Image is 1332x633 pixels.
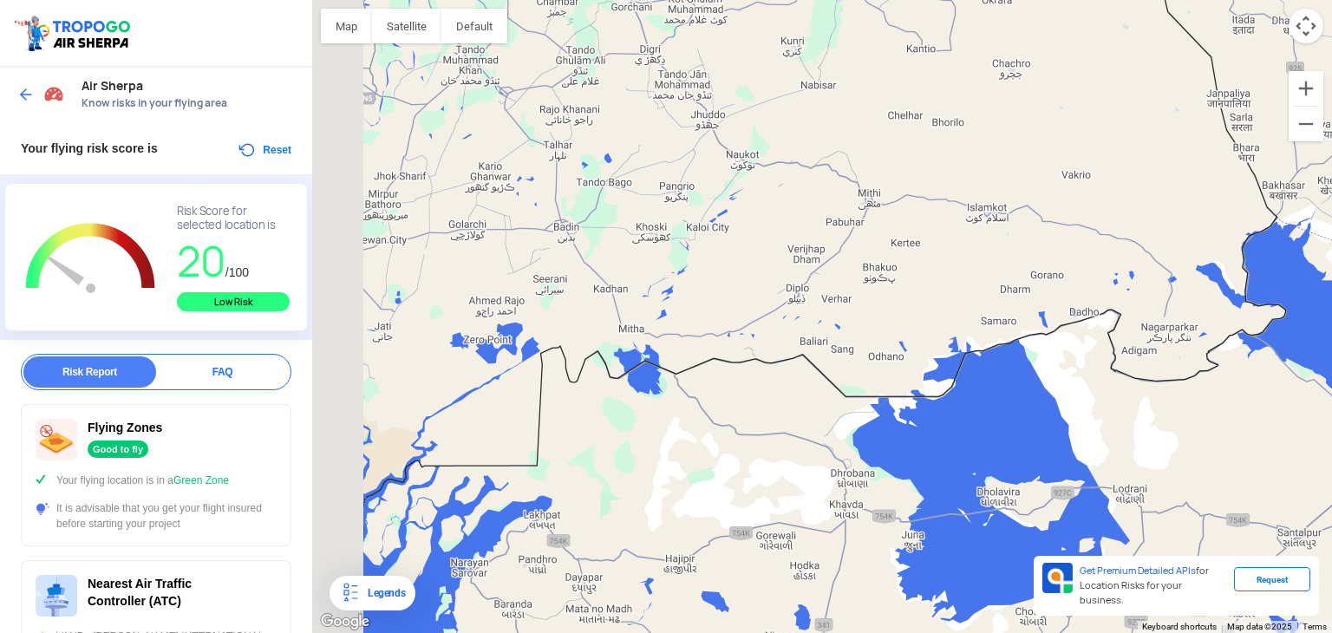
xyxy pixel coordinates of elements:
[36,473,277,488] div: Your flying location is in a
[23,356,156,388] div: Risk Report
[361,583,405,604] div: Legends
[156,356,289,388] div: FAQ
[1289,71,1323,106] button: Zoom in
[1289,107,1323,141] button: Zoom out
[82,96,295,110] span: Know risks in your flying area
[88,421,162,434] span: Flying Zones
[177,292,290,311] div: Low Risk
[317,610,374,633] a: Open this area in Google Maps (opens a new window)
[43,83,64,104] img: Risk Scores
[340,583,361,604] img: Legends
[13,13,136,53] img: ic_tgdronemaps.svg
[1227,622,1292,631] span: Map data ©2025
[18,205,163,314] g: Chart
[36,419,77,460] img: ic_nofly.svg
[173,474,229,486] span: Green Zone
[321,9,372,43] button: Show street map
[1042,563,1073,593] img: Premium APIs
[1303,622,1327,631] a: Terms
[88,577,192,608] span: Nearest Air Traffic Controller (ATC)
[21,141,158,155] span: Your flying risk score is
[1080,564,1196,577] span: Get Premium Detailed APIs
[1289,9,1323,43] button: Map camera controls
[372,9,441,43] button: Show satellite imagery
[82,79,295,93] span: Air Sherpa
[36,500,277,532] div: It is advisable that you get your flight insured before starting your project
[1234,567,1310,591] div: Request
[225,265,249,279] span: /100
[177,205,290,232] div: Risk Score for selected location is
[237,140,291,160] button: Reset
[88,440,148,458] div: Good to fly
[317,610,374,633] img: Google
[177,234,225,289] span: 20
[17,86,35,103] img: ic_arrow_back_blue.svg
[36,575,77,617] img: ic_atc.svg
[1073,563,1234,609] div: for Location Risks for your business.
[1142,621,1217,633] button: Keyboard shortcuts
